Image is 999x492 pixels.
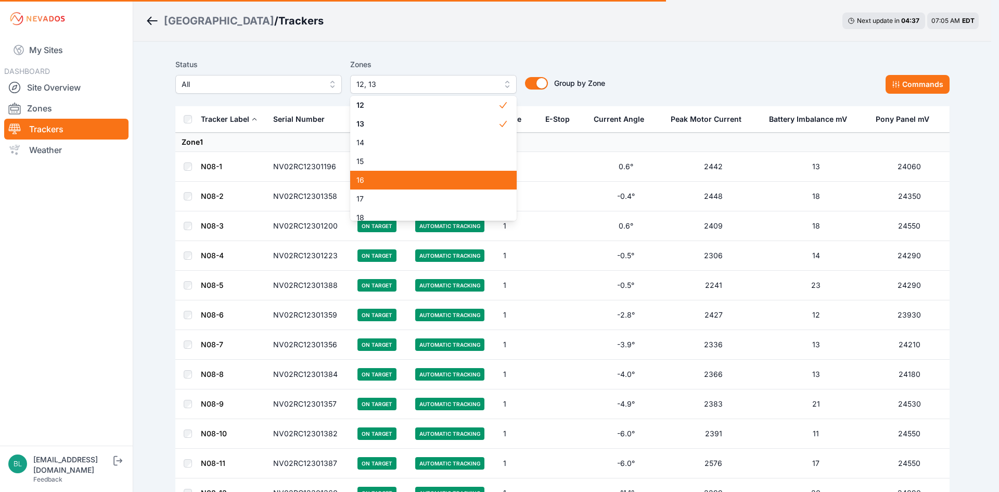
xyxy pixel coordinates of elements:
[356,137,498,148] span: 14
[356,212,498,223] span: 18
[356,156,498,167] span: 15
[356,175,498,185] span: 16
[356,78,496,91] span: 12, 13
[350,75,517,94] button: 12, 13
[356,100,498,110] span: 12
[350,96,517,221] div: 12, 13
[356,194,498,204] span: 17
[356,119,498,129] span: 13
